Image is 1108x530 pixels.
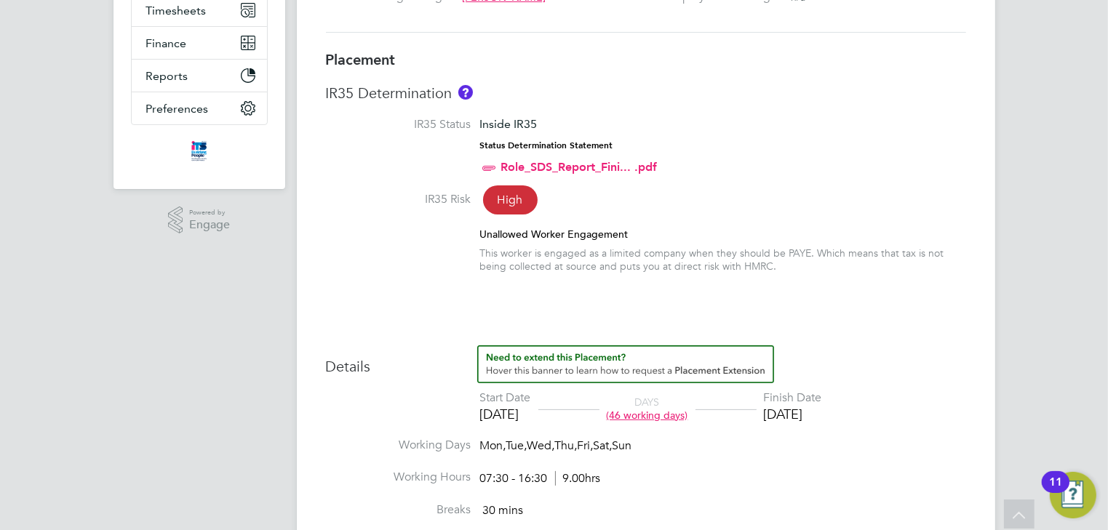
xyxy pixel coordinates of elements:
[326,345,966,376] h3: Details
[1049,482,1062,501] div: 11
[578,438,594,453] span: Fri,
[594,438,613,453] span: Sat,
[480,140,613,150] strong: Status Determination Statement
[599,396,696,422] div: DAYS
[483,503,524,518] span: 30 mins
[146,102,209,116] span: Preferences
[326,117,471,132] label: IR35 Status
[527,438,555,453] span: Wed,
[326,502,471,518] label: Breaks
[132,92,267,124] button: Preferences
[146,4,207,17] span: Timesheets
[131,140,268,163] a: Go to home page
[132,27,267,59] button: Finance
[1050,472,1096,518] button: Open Resource Center, 11 new notifications
[477,345,774,383] button: How to extend a Placement?
[506,438,527,453] span: Tue,
[480,117,538,131] span: Inside IR35
[480,406,531,422] div: [DATE]
[480,471,601,486] div: 07:30 - 16:30
[764,390,822,406] div: Finish Date
[607,409,688,422] span: (46 working days)
[326,438,471,453] label: Working Days
[764,406,822,422] div: [DATE]
[146,36,187,50] span: Finance
[483,185,538,214] span: High
[132,60,267,92] button: Reports
[326,51,396,68] b: Placement
[189,219,230,231] span: Engage
[326,84,966,103] h3: IR35 Determination
[480,390,531,406] div: Start Date
[613,438,632,453] span: Sun
[555,438,578,453] span: Thu,
[458,85,473,100] button: About IR35
[555,471,601,486] span: 9.00hrs
[480,228,966,241] div: Unallowed Worker Engagement
[326,192,471,207] label: IR35 Risk
[480,246,966,273] div: This worker is engaged as a limited company when they should be PAYE. Which means that tax is not...
[189,206,230,219] span: Powered by
[146,69,188,83] span: Reports
[480,438,506,453] span: Mon,
[188,140,209,163] img: itsconstruction-logo-retina.png
[501,160,658,174] a: Role_SDS_Report_Fini... .pdf
[326,470,471,485] label: Working Hours
[168,206,230,234] a: Powered byEngage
